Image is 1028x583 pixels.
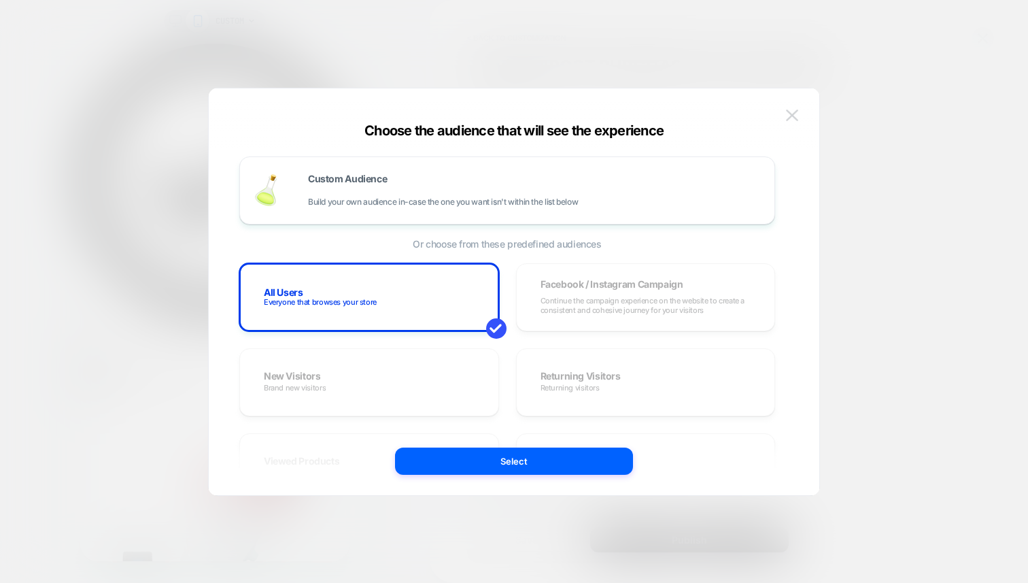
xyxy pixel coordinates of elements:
span: Or choose from these predefined audiences [239,238,775,250]
div: Choose the audience that will see the experience [209,122,819,139]
span: Build your own audience in-case the one you want isn't within the list below [308,197,578,207]
img: close [786,110,798,121]
button: Select [395,448,633,475]
button: View order confirmation › [74,269,186,284]
span: View order confirmation › [80,271,180,282]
